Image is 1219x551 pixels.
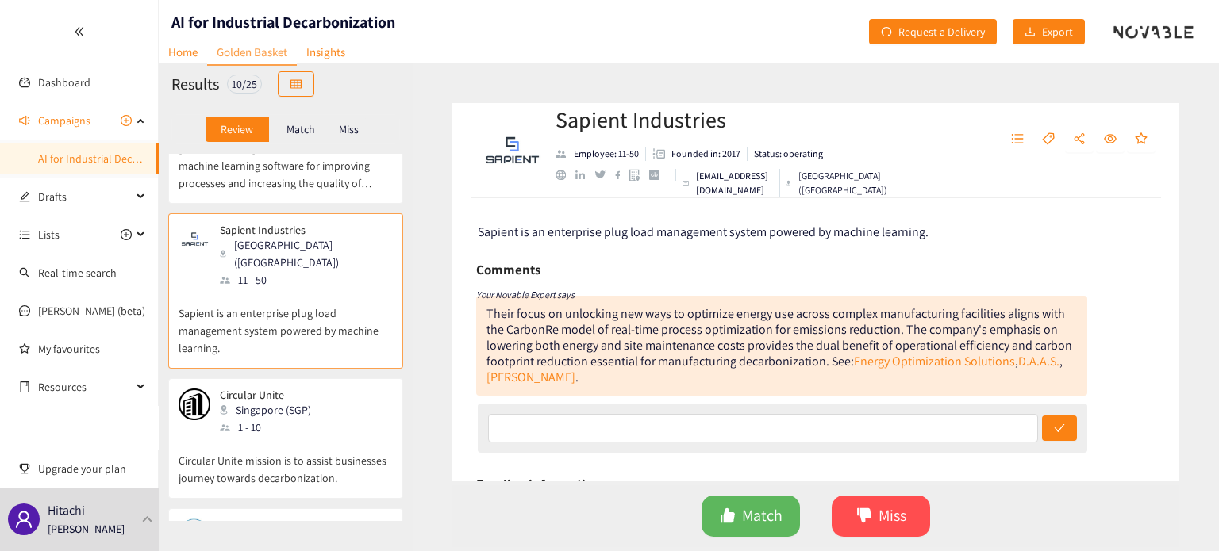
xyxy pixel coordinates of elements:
span: tag [1042,132,1055,147]
li: Employees [556,147,646,161]
span: trophy [19,463,30,474]
h6: Comments [476,258,540,281]
p: [EMAIL_ADDRESS][DOMAIN_NAME] [696,169,773,197]
span: Upgrade your plan [38,453,146,484]
span: unordered-list [19,229,30,240]
div: 10 / 25 [227,75,262,94]
i: Your Novable Expert says [476,289,575,300]
p: Sapient Industries [220,224,382,236]
a: Energy Optimization Solutions [854,353,1015,369]
img: Company Logo [480,119,544,182]
span: dislike [856,507,872,526]
button: redoRequest a Delivery [869,19,997,44]
img: Snapshot of the company's website [179,224,210,255]
p: Circular Unite [220,388,311,401]
p: Founded in: 2017 [671,147,740,161]
div: Their focus on unlocking new ways to optimize energy use across complex manufacturing facilities ... [486,305,1072,385]
span: sound [19,115,30,126]
span: Export [1042,23,1073,40]
h1: AI for Industrial Decarbonization [171,11,395,33]
div: [GEOGRAPHIC_DATA] ([GEOGRAPHIC_DATA]) [220,236,391,271]
span: user [14,510,33,529]
div: [GEOGRAPHIC_DATA] ([GEOGRAPHIC_DATA]) [786,169,891,197]
span: Lists [38,219,60,251]
span: Resources [38,371,132,403]
button: unordered-list [1003,127,1032,152]
a: Dashboard [38,75,90,90]
button: dislikeMiss [832,496,930,537]
iframe: Chat Widget [961,380,1219,551]
img: Snapshot of the company's website [179,518,210,550]
span: table [290,78,302,91]
span: Drafts [38,181,132,212]
span: Match [742,503,783,528]
button: eye [1096,127,1125,152]
span: Request a Delivery [898,23,985,40]
a: Golden Basket [207,40,297,66]
a: [PERSON_NAME] [486,369,575,385]
a: D.A.A.S. [1018,353,1059,369]
a: crunchbase [649,170,669,180]
span: book [19,381,30,392]
a: My favourites [38,333,146,365]
button: share-alt [1065,127,1094,152]
div: 11 - 50 [220,271,391,289]
li: Founded in year [646,147,748,161]
a: google maps [629,169,649,181]
p: Circular Unite mission is to assist businesses journey towards decarbonization. [179,436,393,487]
span: Miss [879,503,906,528]
button: table [278,71,314,97]
h6: Funding information [476,473,601,496]
p: Hitachi [48,500,85,520]
p: Match [286,123,315,136]
p: Employee: 11-50 [574,147,639,161]
a: Insights [297,40,355,64]
p: [PERSON_NAME] Labs is an actionable machine learning software for improving processes and increas... [179,124,393,192]
h2: Results [171,73,219,95]
span: unordered-list [1011,132,1024,147]
p: Miss [339,123,359,136]
h2: Sapient Industries [556,104,875,136]
a: Real-time search [38,266,117,280]
div: 1 - 10 [220,419,321,436]
span: edit [19,191,30,202]
a: twitter [594,170,614,178]
span: plus-circle [121,115,132,126]
span: Campaigns [38,105,90,136]
button: star [1127,127,1156,152]
p: Review [221,123,253,136]
span: like [720,507,736,526]
img: Snapshot of the company's website [179,388,210,420]
span: download [1025,26,1036,39]
button: tag [1034,127,1063,152]
a: Home [159,40,207,64]
li: Status [748,147,823,161]
p: [PERSON_NAME] [48,520,125,538]
button: likeMatch [702,496,800,537]
p: Status: operating [754,147,823,161]
a: facebook [615,170,630,179]
div: Singapore (SGP) [220,401,321,419]
a: linkedin [575,170,594,180]
a: AI for Industrial Decarbonization [38,151,192,166]
button: downloadExport [1013,19,1085,44]
p: Sapient is an enterprise plug load management system powered by machine learning. [179,289,393,357]
span: Sapient is an enterprise plug load management system powered by machine learning. [478,224,929,240]
a: [PERSON_NAME] (beta) [38,304,145,318]
span: star [1135,132,1148,147]
span: redo [881,26,892,39]
span: double-left [74,26,85,37]
span: share-alt [1073,132,1086,147]
span: plus-circle [121,229,132,240]
p: Jaaji Technologies [220,518,306,531]
a: website [556,170,575,180]
div: チャットウィジェット [961,380,1219,551]
span: eye [1104,132,1117,147]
